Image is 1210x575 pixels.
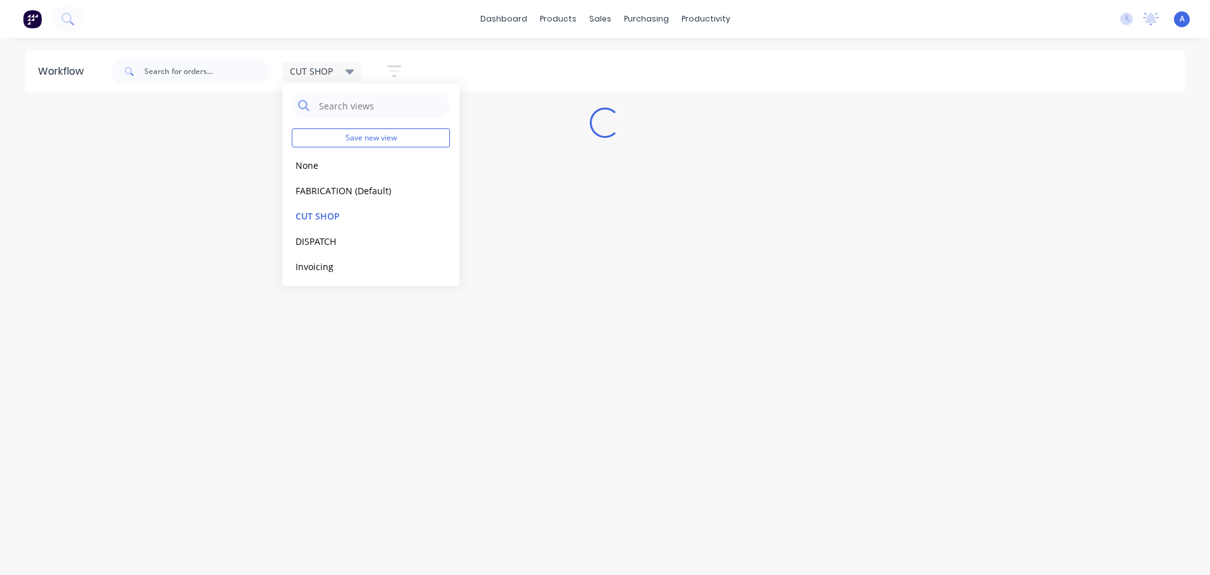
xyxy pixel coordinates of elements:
[292,128,450,147] button: Save new view
[292,158,427,173] button: None
[38,64,90,79] div: Workflow
[292,183,427,198] button: FABRICATION (Default)
[292,234,427,249] button: DISPATCH
[290,65,333,78] span: CUT SHOP
[318,93,444,118] input: Search views
[292,285,427,299] button: MOULDING
[23,9,42,28] img: Factory
[1180,13,1185,25] span: A
[292,259,427,274] button: Invoicing
[618,9,675,28] div: purchasing
[533,9,583,28] div: products
[675,9,737,28] div: productivity
[292,209,427,223] button: CUT SHOP
[474,9,533,28] a: dashboard
[144,59,270,84] input: Search for orders...
[583,9,618,28] div: sales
